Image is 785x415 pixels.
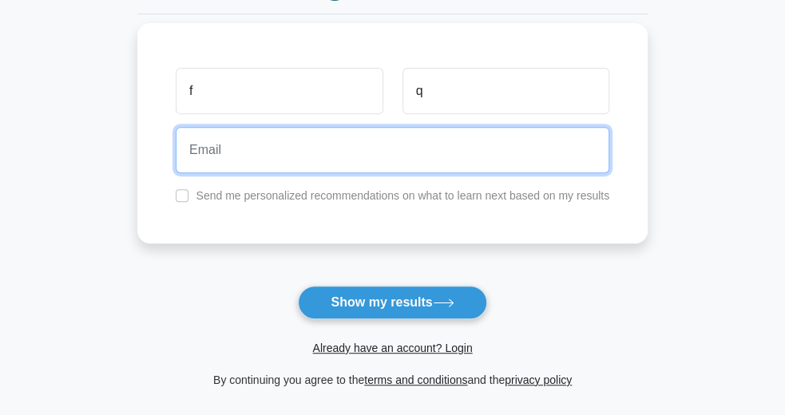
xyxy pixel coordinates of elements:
[505,373,572,386] a: privacy policy
[312,342,472,354] a: Already have an account? Login
[364,373,467,386] a: terms and conditions
[298,286,486,319] button: Show my results
[176,68,383,114] input: First name
[128,370,657,389] div: By continuing you agree to the and the
[176,127,609,173] input: Email
[196,189,609,202] label: Send me personalized recommendations on what to learn next based on my results
[402,68,609,114] input: Last name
